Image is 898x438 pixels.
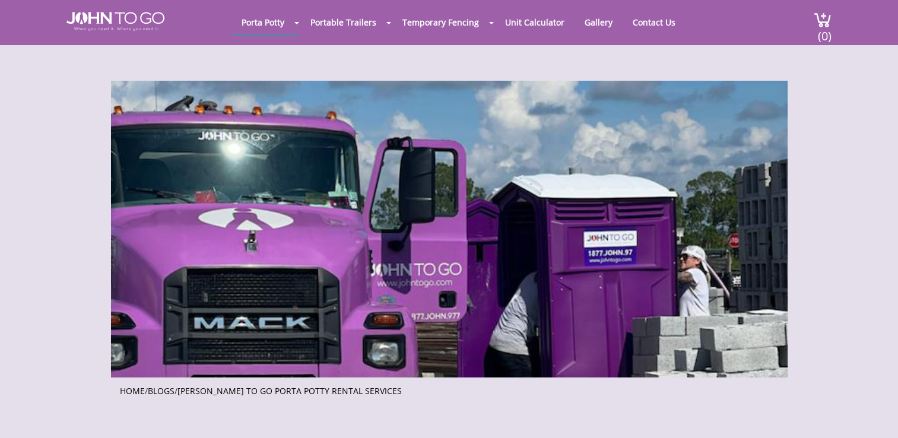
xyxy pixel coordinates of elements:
[120,385,145,396] a: Home
[814,12,832,28] img: cart a
[148,385,174,396] a: Blogs
[66,12,164,31] img: JOHN to go
[233,11,293,34] a: Porta Potty
[120,382,779,397] ul: / /
[576,11,621,34] a: Gallery
[394,11,488,34] a: Temporary Fencing
[624,11,684,34] a: Contact Us
[496,11,573,34] a: Unit Calculator
[817,18,832,44] span: (0)
[302,11,385,34] a: Portable Trailers
[177,385,402,396] a: [PERSON_NAME] To Go Porta Potty Rental Services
